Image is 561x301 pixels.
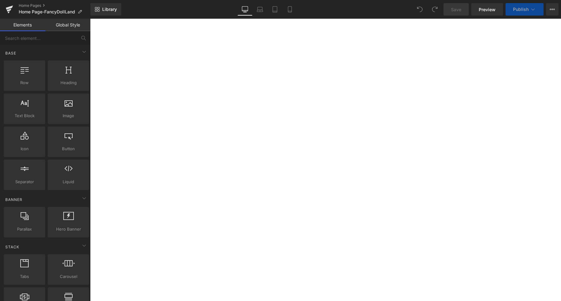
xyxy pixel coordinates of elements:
iframe: To enrich screen reader interactions, please activate Accessibility in Grammarly extension settings [90,19,561,301]
span: Banner [5,197,23,203]
span: Row [6,79,43,86]
span: Home Page-FancyDollLand [19,9,75,14]
span: Carousel [50,273,87,280]
span: Publish [513,7,529,12]
a: Laptop [252,3,267,16]
span: Liquid [50,179,87,185]
a: New Library [90,3,121,16]
button: Undo [414,3,426,16]
span: Heading [50,79,87,86]
span: Hero Banner [50,226,87,232]
a: Global Style [45,19,90,31]
span: Icon [6,146,43,152]
a: Home Pages [19,3,90,8]
a: Preview [471,3,503,16]
span: Parallax [6,226,43,232]
span: Preview [479,6,496,13]
button: Redo [429,3,441,16]
a: Desktop [237,3,252,16]
a: Tablet [267,3,282,16]
span: Stack [5,244,20,250]
span: Text Block [6,112,43,119]
button: Publish [506,3,544,16]
span: Base [5,50,17,56]
button: More [546,3,559,16]
span: Save [451,6,461,13]
span: Button [50,146,87,152]
span: Separator [6,179,43,185]
span: Tabs [6,273,43,280]
span: Library [102,7,117,12]
a: Mobile [282,3,297,16]
span: Image [50,112,87,119]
